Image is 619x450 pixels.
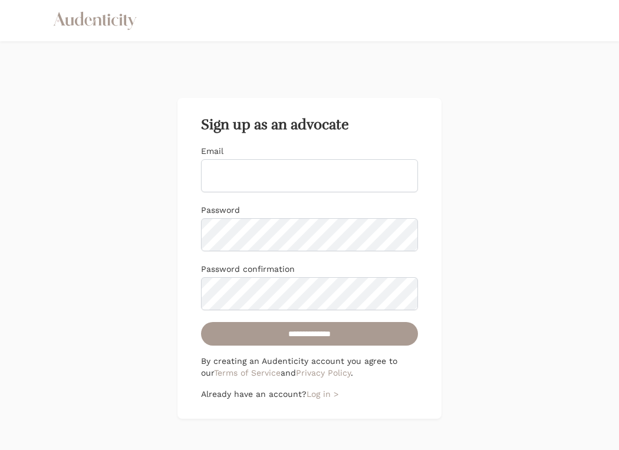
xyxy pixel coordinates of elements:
[296,368,351,377] a: Privacy Policy
[201,355,418,379] p: By creating an Audenticity account you agree to our and .
[201,388,418,400] p: Already have an account?
[214,368,281,377] a: Terms of Service
[201,264,295,274] label: Password confirmation
[201,205,240,215] label: Password
[307,389,338,399] a: Log in >
[201,117,418,133] h2: Sign up as an advocate
[201,146,223,156] label: Email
